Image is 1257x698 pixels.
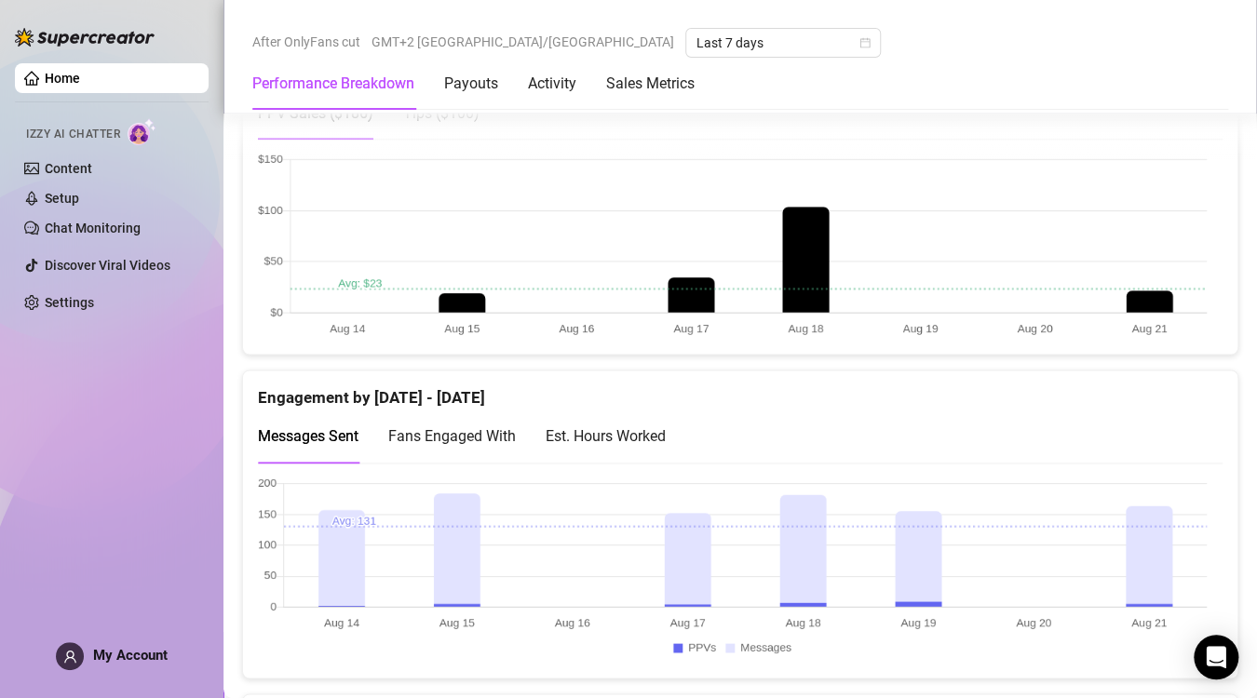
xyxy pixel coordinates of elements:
div: Activity [528,73,576,95]
span: Fans Engaged With [388,427,516,445]
span: My Account [93,647,168,664]
span: Last 7 days [696,29,870,57]
a: Discover Viral Videos [45,258,170,273]
div: Performance Breakdown [252,73,414,95]
span: calendar [859,37,871,48]
img: AI Chatter [128,118,156,145]
div: Engagement by [DATE] - [DATE] [258,370,1223,410]
div: Est. Hours Worked [546,424,666,448]
div: Open Intercom Messenger [1194,635,1238,679]
a: Settings [45,295,94,310]
span: Izzy AI Chatter [26,126,120,143]
img: logo-BBDzfeDw.svg [15,28,155,47]
a: Content [45,161,92,176]
a: Chat Monitoring [45,221,141,235]
div: Sales Metrics [606,73,695,95]
a: Setup [45,191,79,206]
span: GMT+2 [GEOGRAPHIC_DATA]/[GEOGRAPHIC_DATA] [372,28,674,56]
div: Payouts [444,73,498,95]
span: user [63,650,77,664]
span: After OnlyFans cut [252,28,360,56]
a: Home [45,71,80,86]
span: Messages Sent [258,427,358,445]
